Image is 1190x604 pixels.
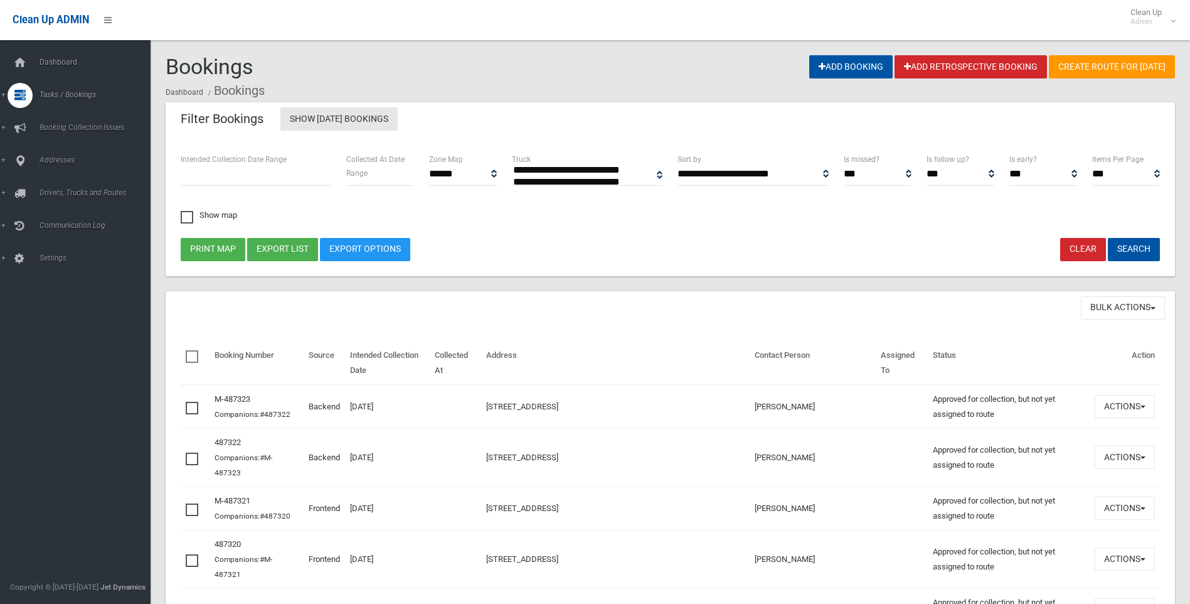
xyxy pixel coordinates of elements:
td: Approved for collection, but not yet assigned to route [928,487,1090,530]
a: 487320 [215,539,241,549]
a: #M-487323 [215,453,272,477]
label: Truck [512,153,531,166]
a: [STREET_ADDRESS] [486,554,558,564]
li: Bookings [205,79,265,102]
a: M-487323 [215,394,250,404]
th: Collected At [430,342,481,385]
a: [STREET_ADDRESS] [486,504,558,513]
a: #487322 [260,410,290,419]
th: Intended Collection Date [345,342,430,385]
th: Action [1090,342,1160,385]
header: Filter Bookings [166,107,279,131]
a: [STREET_ADDRESS] [486,453,558,462]
small: Admin [1130,17,1162,26]
td: [PERSON_NAME] [750,530,876,588]
small: Companions: [215,512,292,520]
small: Companions: [215,410,292,419]
button: Actions [1095,446,1155,469]
td: [DATE] [345,530,430,588]
span: Clean Up [1124,8,1174,26]
button: Bulk Actions [1081,296,1165,320]
a: Clear [1060,238,1106,261]
a: #487320 [260,512,290,520]
button: Actions [1095,547,1155,571]
th: Status [928,342,1090,385]
td: Approved for collection, but not yet assigned to route [928,385,1090,429]
a: Create route for [DATE] [1049,55,1175,78]
span: Communication Log [36,221,160,230]
td: Frontend [304,487,345,530]
span: Show map [181,211,237,219]
td: [DATE] [345,428,430,487]
td: [DATE] [345,487,430,530]
a: Show [DATE] Bookings [280,107,398,131]
th: Assigned To [876,342,928,385]
span: Settings [36,254,160,262]
a: Dashboard [166,88,203,97]
td: Approved for collection, but not yet assigned to route [928,428,1090,487]
span: Dashboard [36,58,160,67]
small: Companions: [215,555,272,579]
span: Tasks / Bookings [36,90,160,99]
a: Add Booking [809,55,893,78]
a: 487322 [215,438,241,447]
a: Export Options [320,238,410,261]
th: Address [481,342,750,385]
td: Backend [304,428,345,487]
td: [PERSON_NAME] [750,487,876,530]
td: Backend [304,385,345,429]
td: Frontend [304,530,345,588]
th: Contact Person [750,342,876,385]
span: Booking Collection Issues [36,123,160,132]
span: Bookings [166,54,253,79]
a: [STREET_ADDRESS] [486,402,558,411]
th: Source [304,342,345,385]
span: Drivers, Trucks and Routes [36,188,160,197]
span: Copyright © [DATE]-[DATE] [10,583,98,591]
th: Booking Number [210,342,304,385]
td: Approved for collection, but not yet assigned to route [928,530,1090,588]
span: Clean Up ADMIN [13,14,89,26]
td: [PERSON_NAME] [750,428,876,487]
span: Addresses [36,156,160,164]
small: Companions: [215,453,272,477]
button: Export list [247,238,318,261]
td: [DATE] [345,385,430,429]
button: Actions [1095,395,1155,418]
button: Print map [181,238,245,261]
strong: Jet Dynamics [100,583,146,591]
button: Search [1108,238,1160,261]
button: Actions [1095,497,1155,520]
a: Add Retrospective Booking [895,55,1047,78]
a: M-487321 [215,496,250,505]
a: #M-487321 [215,555,272,579]
td: [PERSON_NAME] [750,385,876,429]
